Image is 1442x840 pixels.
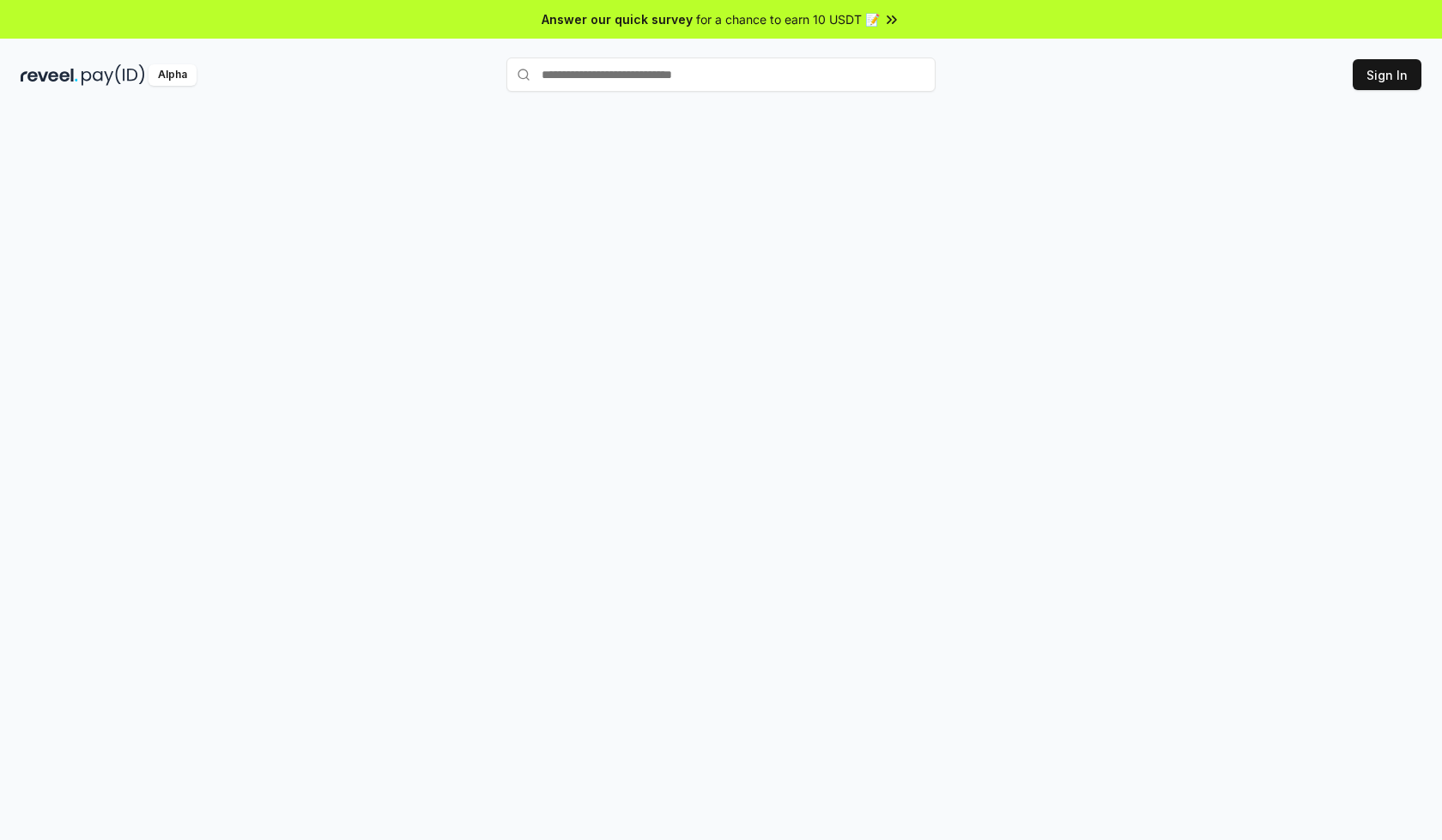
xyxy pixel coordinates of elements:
[696,10,880,28] span: for a chance to earn 10 USDT 📝
[21,64,78,86] img: reveel_dark
[148,64,197,86] div: Alpha
[1353,59,1421,90] button: Sign In
[82,64,145,86] img: pay_id
[542,10,693,28] span: Answer our quick survey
